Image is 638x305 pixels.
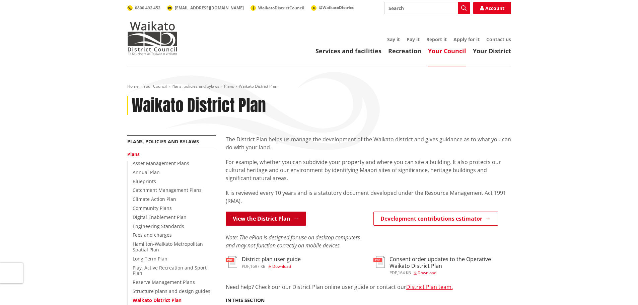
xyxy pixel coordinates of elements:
[133,169,160,175] a: Annual Plan
[133,223,184,229] a: Engineering Standards
[226,256,301,268] a: District plan user guide pdf,1697 KB Download
[133,187,202,193] a: Catchment Management Plans
[132,96,266,116] h1: Waikato District Plan
[311,5,354,10] a: @WaikatoDistrict
[127,138,199,145] a: Plans, policies and bylaws
[319,5,354,10] span: @WaikatoDistrict
[389,271,511,275] div: ,
[373,256,511,275] a: Consent order updates to the Operative Waikato District Plan pdf,164 KB Download
[389,256,511,269] h3: Consent order updates to the Operative Waikato District Plan
[387,36,400,43] a: Say it
[239,83,277,89] span: Waikato District Plan
[384,2,470,14] input: Search input
[226,234,360,249] em: Note: The ePlan is designed for use on desktop computers and may not function correctly on mobile...
[251,5,304,11] a: WaikatoDistrictCouncil
[135,5,160,11] span: 0800 492 452
[426,36,447,43] a: Report it
[133,297,182,303] a: Waikato District Plan
[127,5,160,11] a: 0800 492 452
[242,263,249,269] span: pdf
[407,36,420,43] a: Pay it
[226,189,511,205] p: It is reviewed every 10 years and is a statutory document developed under the Resource Management...
[428,47,466,55] a: Your Council
[388,47,421,55] a: Recreation
[453,36,480,43] a: Apply for it
[226,158,511,182] p: For example, whether you can subdivide your property and where you can site a building. It also p...
[133,288,210,294] a: Structure plans and design guides
[175,5,244,11] span: [EMAIL_ADDRESS][DOMAIN_NAME]
[373,212,498,226] a: Development contributions estimator
[224,83,234,89] a: Plans
[398,270,411,276] span: 164 KB
[389,270,397,276] span: pdf
[133,160,189,166] a: Asset Management Plans
[133,255,167,262] a: Long Term Plan
[133,196,176,202] a: Climate Action Plan
[473,47,511,55] a: Your District
[127,84,511,89] nav: breadcrumb
[242,264,301,269] div: ,
[272,263,291,269] span: Download
[226,135,511,151] p: The District Plan helps us manage the development of the Waikato district and gives guidance as t...
[406,283,453,291] a: District Plan team.
[127,151,140,157] a: Plans
[258,5,304,11] span: WaikatoDistrictCouncil
[486,36,511,43] a: Contact us
[167,5,244,11] a: [EMAIL_ADDRESS][DOMAIN_NAME]
[143,83,167,89] a: Your Council
[133,279,195,285] a: Reserve Management Plans
[250,263,266,269] span: 1697 KB
[133,178,156,184] a: Blueprints
[133,232,172,238] a: Fees and charges
[373,256,385,268] img: document-pdf.svg
[127,83,139,89] a: Home
[226,212,306,226] a: View the District Plan
[226,298,265,303] h5: In this section
[226,256,237,268] img: document-pdf.svg
[607,277,631,301] iframe: Messenger Launcher
[473,2,511,14] a: Account
[226,283,511,291] p: Need help? Check our our District Plan online user guide or contact our
[133,214,187,220] a: Digital Enablement Plan
[133,205,172,211] a: Community Plans
[127,21,178,55] img: Waikato District Council - Te Kaunihera aa Takiwaa o Waikato
[133,241,203,253] a: Hamilton-Waikato Metropolitan Spatial Plan
[133,264,207,277] a: Play, Active Recreation and Sport Plan
[171,83,219,89] a: Plans, policies and bylaws
[418,270,436,276] span: Download
[315,47,381,55] a: Services and facilities
[242,256,301,262] h3: District plan user guide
